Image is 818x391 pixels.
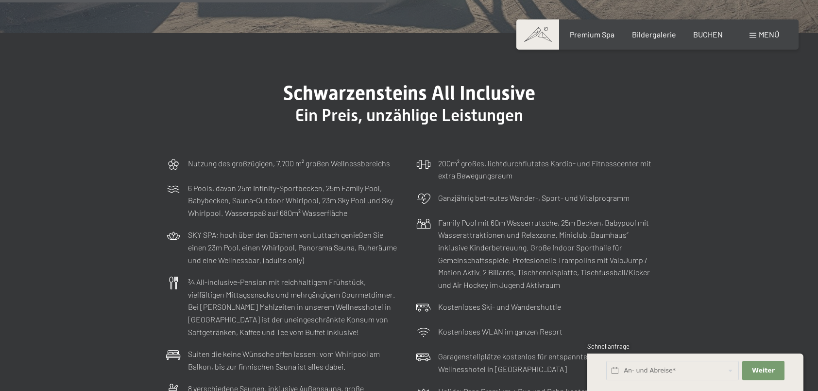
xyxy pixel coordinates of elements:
p: 6 Pools, davon 25m Infinity-Sportbecken, 25m Family Pool, Babybecken, Sauna-Outdoor Whirlpool, 23... [188,182,402,219]
p: 200m² großes, lichtdurchflutetes Kardio- und Fitnesscenter mit extra Bewegungsraum [438,157,652,182]
p: Suiten die keine Wünsche offen lassen: vom Whirlpool am Balkon, bis zur finnischen Sauna ist alle... [188,348,402,373]
a: Premium Spa [570,30,614,39]
p: Garagenstellplätze kostenlos für entspanntes Parken im Wellnesshotel in [GEOGRAPHIC_DATA] [438,350,652,375]
span: Ein Preis, unzählige Leistungen [295,106,523,125]
p: Ganzjährig betreutes Wander-, Sport- und Vitalprogramm [438,192,630,204]
a: Bildergalerie [632,30,676,39]
span: Schnellanfrage [587,342,630,350]
p: Kostenloses WLAN im ganzen Resort [438,325,562,338]
span: Menü [759,30,779,39]
span: Weiter [752,366,775,375]
p: Family Pool mit 60m Wasserrutsche, 25m Becken, Babypool mit Wasserattraktionen und Relaxzone. Min... [438,216,652,291]
p: ¾ All-inclusive-Pension mit reichhaltigem Frühstück, vielfältigen Mittagssnacks und mehrgängigem ... [188,276,402,338]
p: Kostenloses Ski- und Wandershuttle [438,301,561,313]
a: BUCHEN [693,30,723,39]
p: Nutzung des großzügigen, 7.700 m² großen Wellnessbereichs [188,157,390,170]
span: Schwarzensteins All Inclusive [283,82,535,105]
p: SKY SPA: hoch über den Dächern von Luttach genießen Sie einen 23m Pool, einen Whirlpool, Panorama... [188,229,402,266]
button: Weiter [742,361,784,381]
